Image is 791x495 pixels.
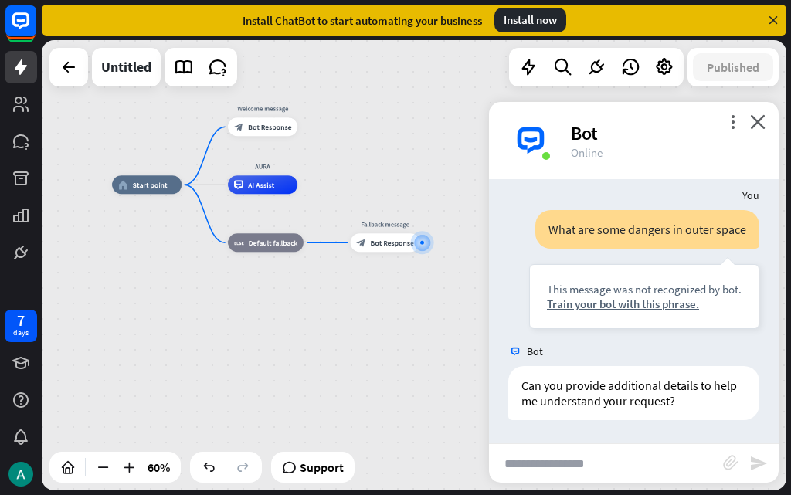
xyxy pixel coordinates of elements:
span: Bot Response [248,122,291,131]
div: days [13,327,29,338]
span: Default fallback [249,238,298,247]
div: What are some dangers in outer space [535,210,759,249]
div: Install ChatBot to start automating your business [243,13,482,28]
i: block_fallback [234,238,244,247]
div: 7 [17,314,25,327]
span: Bot [527,344,543,358]
div: Install now [494,8,566,32]
i: more_vert [725,114,740,129]
button: Published [693,53,773,81]
div: Online [571,145,760,160]
span: Support [300,455,344,480]
button: Open LiveChat chat widget [12,6,59,53]
i: close [750,114,766,129]
div: This message was not recognized by bot. [547,282,742,297]
i: block_attachment [723,455,738,470]
i: block_bot_response [356,238,365,247]
div: Fallback message [344,219,427,229]
div: Train your bot with this phrase. [547,297,742,311]
a: 7 days [5,310,37,342]
i: home_2 [118,180,128,189]
div: Can you provide additional details to help me understand your request? [508,366,759,420]
span: You [742,188,759,202]
div: AURA [221,161,304,171]
span: Start point [133,180,168,189]
div: 60% [143,455,175,480]
div: Untitled [101,48,151,86]
span: Bot Response [370,238,413,247]
span: AI Assist [248,180,274,189]
i: send [749,454,768,473]
i: block_bot_response [234,122,243,131]
div: Welcome message [221,103,304,113]
div: Bot [571,121,760,145]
